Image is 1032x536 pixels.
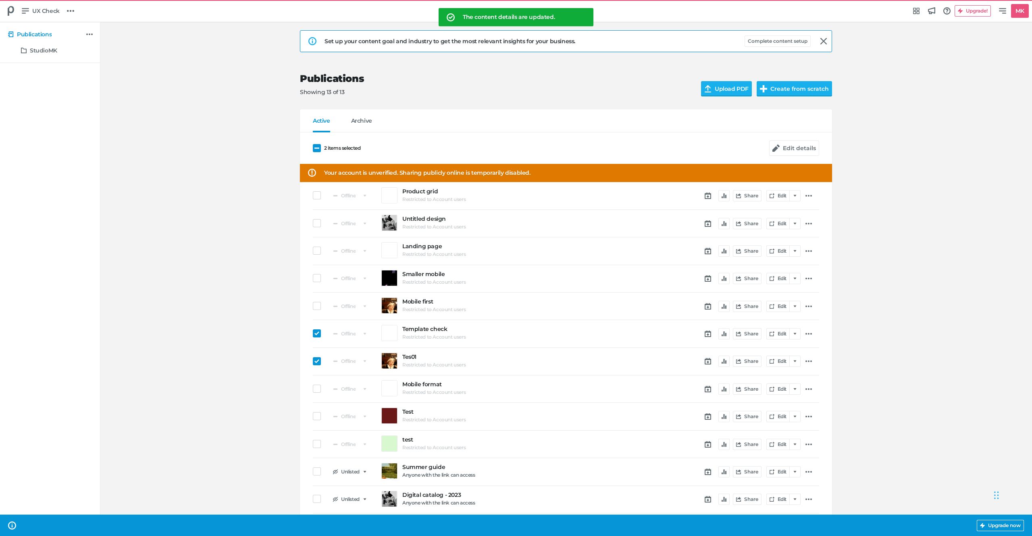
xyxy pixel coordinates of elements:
button: Create from scratch [757,81,832,96]
a: Additional actions... [804,412,814,421]
a: Edit [766,301,790,312]
h6: Anyone with the link can access [402,472,475,478]
span: Unlisted [341,469,360,474]
a: Archive [351,117,372,132]
h6: Restricted to Account users [402,251,466,257]
a: Schedule Publication [703,274,713,283]
span: 2 items selected [324,145,361,151]
a: Edit [766,439,790,450]
a: Schedule Publication [703,494,713,504]
a: Summer guide [402,464,620,471]
a: Preview [381,270,397,286]
button: Share [733,328,762,339]
a: Additional actions... [804,494,814,504]
a: Schedule Publication [703,384,713,394]
a: Preview [381,380,397,396]
h6: Restricted to Account users [402,445,466,450]
iframe: Chat Widget [992,475,1032,514]
a: StudioMK [18,43,81,58]
h6: Restricted to Account users [402,417,466,423]
span: Unlisted [341,497,360,502]
a: Additional actions... [804,467,814,477]
a: Schedule Publication [703,329,713,339]
a: Schedule Publication [703,467,713,477]
span: Offline [341,387,356,392]
a: Edit [766,494,790,505]
span: Offline [341,331,356,336]
a: test [402,436,620,443]
button: Edit details [769,140,819,156]
h6: Restricted to Account users [402,197,466,202]
a: Edit [766,383,790,395]
a: Integrations Hub [909,4,923,18]
a: Additional actions... [804,301,814,311]
span: Offline [341,276,356,281]
a: Preview [381,325,397,341]
span: Offline [341,193,356,198]
button: Share [733,273,762,284]
button: Share [733,190,762,201]
a: Edit [766,218,790,229]
a: Preview [381,215,397,231]
a: Edit [766,190,790,201]
a: Preview [381,353,397,369]
input: Upload PDF [701,81,762,96]
a: Template check [402,326,620,333]
button: Share [733,411,762,422]
a: Tes01 [402,354,620,360]
h6: Restricted to Account users [402,224,466,230]
button: Share [733,383,762,395]
a: Additional actions... [85,29,94,39]
span: Offline [341,249,356,253]
span: Offline [341,414,356,419]
a: Additional actions... [804,191,814,201]
div: Drag [994,483,999,507]
h6: Restricted to Account users [402,279,466,285]
h5: StudioMK [30,47,57,54]
a: Preview [381,491,397,507]
a: Smaller mobile [402,271,620,278]
span: Offline [341,304,356,309]
a: Mobile format [402,381,620,388]
a: Preview [381,435,397,452]
button: Share [733,301,762,312]
a: Mobile first [402,298,620,305]
button: Share [733,218,762,229]
a: Schedule Publication [703,356,713,366]
a: Additional actions... [804,356,814,366]
h5: Publications [17,31,52,38]
a: Landing page [402,243,620,250]
a: Schedule Publication [703,191,713,201]
h6: Restricted to Account users [402,389,466,395]
span: Your account is unverified. Sharing publicly online is temporarily disabled. [324,169,531,177]
a: Additional actions... [804,274,814,283]
a: Preview [381,408,397,424]
a: Edit [766,328,790,339]
span: Offline [341,359,356,364]
h5: MK [1012,4,1028,18]
a: Product grid [402,188,620,195]
a: Schedule Publication [703,412,713,421]
a: Upgrade! [955,5,996,17]
h5: Test [402,408,620,415]
a: Additional actions... [804,440,814,449]
a: Edit [766,411,790,422]
a: Edit [766,466,790,477]
h6: Restricted to Account users [402,334,466,340]
a: Preview [381,463,397,479]
div: Set up your content goal and industry to get the most relevant insights for your business. [325,37,740,46]
a: Additional actions... [804,219,814,228]
button: Upgrade now [977,520,1024,531]
button: Upgrade! [955,5,991,17]
h2: Publications [300,73,688,85]
a: Untitled design [402,216,620,222]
